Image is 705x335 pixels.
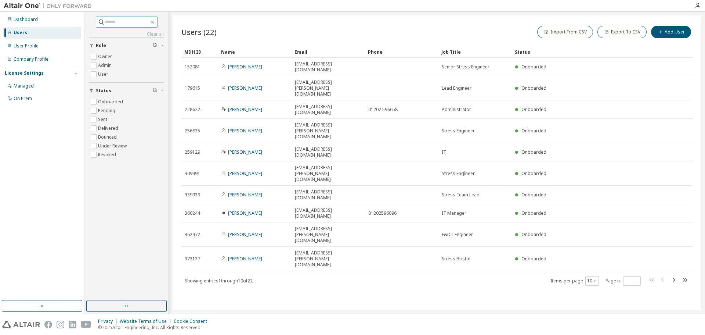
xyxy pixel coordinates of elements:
[442,149,446,155] span: IT
[295,146,362,158] span: [EMAIL_ADDRESS][DOMAIN_NAME]
[521,192,546,198] span: Onboarded
[4,2,95,10] img: Altair One
[442,192,480,198] span: Stress Team Lead
[153,88,157,94] span: Clear filter
[521,210,546,216] span: Onboarded
[228,106,262,113] a: [PERSON_NAME]
[521,231,546,238] span: Onboarded
[98,97,124,106] label: Onboarded
[295,189,362,201] span: [EMAIL_ADDRESS][DOMAIN_NAME]
[295,250,362,268] span: [EMAIL_ADDRESS][PERSON_NAME][DOMAIN_NAME]
[521,256,546,262] span: Onboarded
[120,318,174,324] div: Website Terms of Use
[442,85,471,91] span: Lead Engineer
[295,207,362,219] span: [EMAIL_ADDRESS][DOMAIN_NAME]
[98,61,113,70] label: Admin
[294,46,362,58] div: Email
[368,46,435,58] div: Phone
[89,38,164,54] button: Role
[441,46,509,58] div: Job Title
[442,107,471,113] span: Administrator
[89,31,164,37] a: Clear all
[550,276,599,286] span: Items per page
[174,318,211,324] div: Cookie Consent
[442,64,489,70] span: Senior Stress Engineer
[98,106,117,115] label: Pending
[98,133,118,142] label: Bounced
[185,128,200,134] span: 256835
[98,150,117,159] label: Revoked
[96,88,111,94] span: Status
[96,43,106,49] span: Role
[442,128,475,134] span: Stress Engineer
[228,192,262,198] a: [PERSON_NAME]
[597,26,647,38] button: Export To CSV
[98,70,110,79] label: User
[295,122,362,140] span: [EMAIL_ADDRESS][PERSON_NAME][DOMAIN_NAME]
[14,56,48,62] div: Company Profile
[228,170,262,177] a: [PERSON_NAME]
[185,278,253,284] span: Showing entries 1 through 10 of 22
[185,232,200,238] span: 362972
[651,26,691,38] button: Add User
[228,85,262,91] a: [PERSON_NAME]
[98,52,113,61] label: Owner
[185,192,200,198] span: 339939
[521,149,546,155] span: Onboarded
[14,83,34,89] div: Managed
[442,171,475,177] span: Stress Engineer
[228,64,262,70] a: [PERSON_NAME]
[14,17,38,22] div: Dashboard
[5,70,44,76] div: License Settings
[153,43,157,49] span: Clear filter
[98,142,128,150] label: Under Review
[228,149,262,155] a: [PERSON_NAME]
[442,256,470,262] span: Stress Bristol
[69,321,76,328] img: linkedin.svg
[521,64,546,70] span: Onboarded
[185,171,200,177] span: 309991
[14,30,27,36] div: Users
[44,321,52,328] img: facebook.svg
[98,318,120,324] div: Privacy
[295,104,362,115] span: [EMAIL_ADDRESS][DOMAIN_NAME]
[185,210,200,216] span: 360244
[605,276,641,286] span: Page n.
[442,210,466,216] span: IT Manager
[228,210,262,216] a: [PERSON_NAME]
[537,26,593,38] button: Import From CSV
[521,85,546,91] span: Onboarded
[295,165,362,182] span: [EMAIL_ADDRESS][PERSON_NAME][DOMAIN_NAME]
[521,128,546,134] span: Onboarded
[587,278,597,284] button: 10
[185,85,200,91] span: 179615
[14,43,39,49] div: User Profile
[184,46,215,58] div: MDH ID
[368,107,398,113] span: 01202 596658
[185,149,200,155] span: 259129
[98,324,211,331] p: © 2025 Altair Engineering, Inc. All Rights Reserved.
[185,107,200,113] span: 228622
[228,128,262,134] a: [PERSON_NAME]
[81,321,91,328] img: youtube.svg
[98,115,109,124] label: Sent
[14,96,32,101] div: On Prem
[515,46,654,58] div: Status
[295,226,362,243] span: [EMAIL_ADDRESS][PERSON_NAME][DOMAIN_NAME]
[228,256,262,262] a: [PERSON_NAME]
[98,124,120,133] label: Delivered
[368,210,397,216] span: 01202596096
[228,231,262,238] a: [PERSON_NAME]
[221,46,289,58] div: Name
[57,321,64,328] img: instagram.svg
[89,83,164,99] button: Status
[521,170,546,177] span: Onboarded
[521,106,546,113] span: Onboarded
[2,321,40,328] img: altair_logo.svg
[295,79,362,97] span: [EMAIL_ADDRESS][PERSON_NAME][DOMAIN_NAME]
[185,256,200,262] span: 373137
[295,61,362,73] span: [EMAIL_ADDRESS][DOMAIN_NAME]
[181,27,217,37] span: Users (22)
[442,232,473,238] span: F&DT Engineer
[185,64,200,70] span: 152081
